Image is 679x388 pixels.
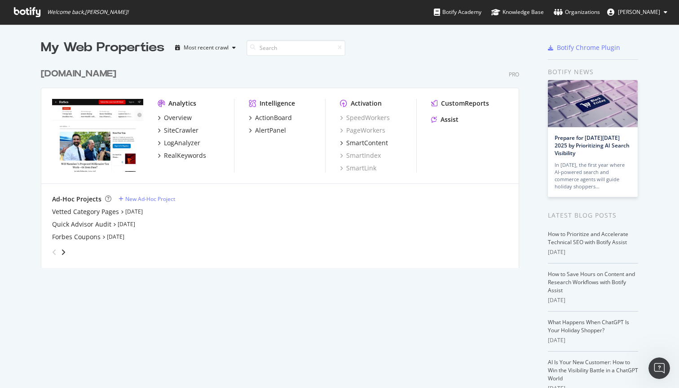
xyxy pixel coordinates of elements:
button: [PERSON_NAME] [600,5,675,19]
div: [DATE] [548,336,638,344]
div: In [DATE], the first year where AI-powered search and commerce agents will guide holiday shoppers… [555,161,631,190]
div: [DATE] [548,248,638,256]
div: Botify news [548,67,638,77]
div: My Web Properties [41,39,164,57]
div: angle-left [48,245,60,259]
a: Botify Chrome Plugin [548,43,620,52]
div: Latest Blog Posts [548,210,638,220]
div: Ad-Hoc Projects [52,195,101,204]
a: LogAnalyzer [158,138,200,147]
a: Overview [158,113,192,122]
span: Dawlat Chebly [618,8,660,16]
div: Overview [164,113,192,122]
div: Organizations [554,8,600,17]
a: Vetted Category Pages [52,207,119,216]
button: Most recent crawl [172,40,239,55]
a: [DATE] [118,220,135,228]
div: Most recent crawl [184,45,229,50]
div: RealKeywords [164,151,206,160]
div: AlertPanel [255,126,286,135]
a: [DATE] [125,208,143,215]
a: [DATE] [107,233,124,241]
img: forbes.com [52,99,143,172]
span: Welcome back, [PERSON_NAME] ! [47,9,128,16]
a: RealKeywords [158,151,206,160]
input: Search [247,40,345,56]
div: SiteCrawler [164,126,198,135]
div: New Ad-Hoc Project [125,195,175,203]
img: Prepare for Black Friday 2025 by Prioritizing AI Search Visibility [548,80,638,127]
div: [DOMAIN_NAME] [41,67,116,80]
a: AI Is Your New Customer: How to Win the Visibility Battle in a ChatGPT World [548,358,638,382]
a: Prepare for [DATE][DATE] 2025 by Prioritizing AI Search Visibility [555,134,630,157]
a: SmartLink [340,164,376,173]
a: SmartContent [340,138,388,147]
a: [DOMAIN_NAME] [41,67,120,80]
a: New Ad-Hoc Project [119,195,175,203]
div: [DATE] [548,296,638,304]
a: What Happens When ChatGPT Is Your Holiday Shopper? [548,318,629,334]
div: Activation [351,99,382,108]
a: How to Prioritize and Accelerate Technical SEO with Botify Assist [548,230,628,246]
div: ActionBoard [255,113,292,122]
iframe: Intercom live chat [648,357,670,379]
a: SmartIndex [340,151,381,160]
a: Forbes Coupons [52,232,101,241]
div: Knowledge Base [491,8,544,17]
a: ActionBoard [249,113,292,122]
div: Analytics [168,99,196,108]
div: Botify Academy [434,8,481,17]
div: grid [41,57,526,268]
div: angle-right [60,248,66,257]
a: PageWorkers [340,126,385,135]
a: How to Save Hours on Content and Research Workflows with Botify Assist [548,270,635,294]
a: Quick Advisor Audit [52,220,111,229]
div: CustomReports [441,99,489,108]
a: Assist [431,115,459,124]
div: Intelligence [260,99,295,108]
a: AlertPanel [249,126,286,135]
a: CustomReports [431,99,489,108]
div: Pro [509,71,519,78]
div: Assist [441,115,459,124]
div: Botify Chrome Plugin [557,43,620,52]
a: SpeedWorkers [340,113,390,122]
div: LogAnalyzer [164,138,200,147]
div: SmartContent [346,138,388,147]
a: SiteCrawler [158,126,198,135]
